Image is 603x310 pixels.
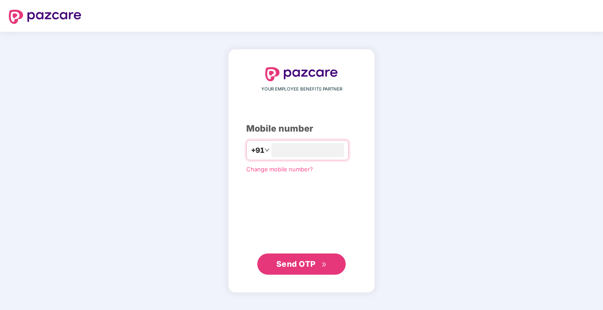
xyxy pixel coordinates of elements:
span: YOUR EMPLOYEE BENEFITS PARTNER [261,86,342,93]
img: logo [265,67,338,81]
div: Mobile number [246,122,357,136]
button: Send OTPdouble-right [257,253,346,275]
span: Send OTP [276,259,316,268]
span: +91 [251,145,264,156]
img: logo [9,10,81,24]
span: down [264,147,270,153]
span: double-right [321,262,327,268]
a: Change mobile number? [246,166,313,173]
